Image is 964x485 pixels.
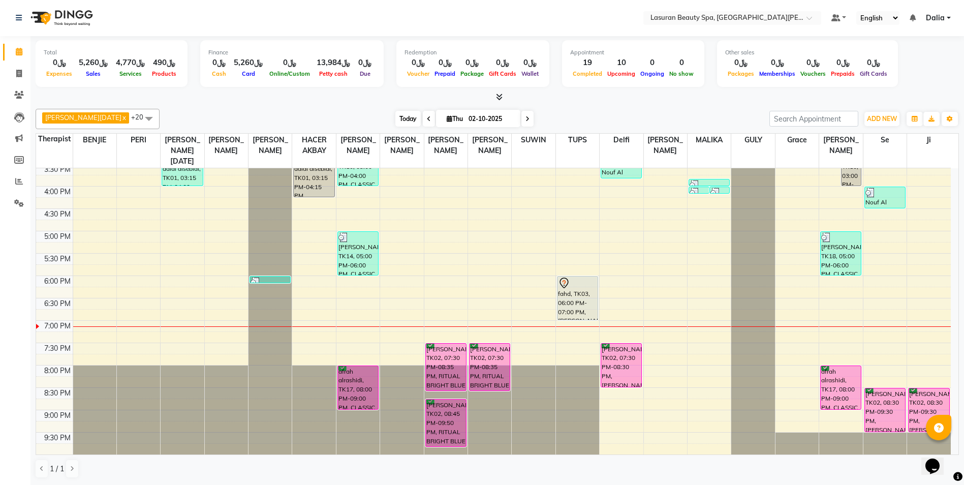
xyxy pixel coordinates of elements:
span: [PERSON_NAME] [336,134,380,157]
div: 0 [638,57,667,69]
span: Due [357,70,373,77]
div: Appointment [570,48,696,57]
div: dalal alsebiai, TK01, 03:15 PM-04:00 PM, Silver Water Stem Cell Session for Weak & Thin Hair | جل... [162,154,202,186]
span: Petty cash [317,70,350,77]
div: Other sales [725,48,890,57]
div: 9:00 PM [42,410,73,421]
div: [PERSON_NAME], TK16, 03:50 PM-03:51 PM, HAIR COLOR AMONIA FREE TONER SHORT | تونر الشعر خال من ال... [689,179,729,186]
span: 1 / 1 [50,464,64,474]
span: Delfi [600,134,643,146]
span: [PERSON_NAME][DATE] [161,134,204,168]
span: Package [458,70,486,77]
div: ﷼490 [149,57,179,69]
div: ﷼0 [725,57,757,69]
div: dalal alsebiai, TK01, 03:15 PM-04:15 PM, [PERSON_NAME] | جلسة [PERSON_NAME] [294,154,334,197]
div: 8:30 PM [42,388,73,399]
div: 8:00 PM [42,366,73,376]
div: Redemption [405,48,541,57]
span: Sales [83,70,103,77]
div: 4:30 PM [42,209,73,220]
span: Online/Custom [267,70,313,77]
div: ﷼0 [828,57,857,69]
div: [PERSON_NAME], TK02, 07:30 PM-08:35 PM, RITUAL BRIGHT BLUE ROCK | حمام الأحجار الزرقاء [426,344,466,390]
span: Memberships [757,70,798,77]
span: GULY [731,134,774,146]
span: BENJIE [73,134,116,146]
div: ﷼0 [519,57,541,69]
div: [PERSON_NAME], TK20, 06:00 PM-06:01 PM, HAIR CUT | قص الشعر [250,277,290,283]
span: Dalia [926,13,945,23]
span: Today [395,111,421,127]
div: Nouf Al Mandeel, TK19, 04:00 PM-04:30 PM, Head Neck Shoulder Foot Massage | جلسه تدليك الرأس والر... [865,187,905,208]
div: ﷼0 [405,57,432,69]
span: Expenses [44,70,75,77]
div: ﷼0 [798,57,828,69]
span: Gift Cards [486,70,519,77]
div: 0 [667,57,696,69]
span: Wallet [519,70,541,77]
div: ﷼0 [458,57,486,69]
div: 9:30 PM [42,433,73,443]
span: Services [117,70,144,77]
span: [PERSON_NAME] [468,134,511,157]
span: Prepaids [828,70,857,77]
div: ﷼0 [44,57,75,69]
div: 10 [605,57,638,69]
span: [PERSON_NAME] [644,134,687,157]
span: [PERSON_NAME] [424,134,468,157]
div: fahd, TK03, 06:00 PM-07:00 PM, [PERSON_NAME] | جلسة تدليك [PERSON_NAME] [557,277,598,320]
div: ﷼13,984 [313,57,354,69]
span: Thu [444,115,465,123]
span: Completed [570,70,605,77]
button: ADD NEW [864,112,899,126]
span: Grace [775,134,819,146]
div: [PERSON_NAME], TK07, 04:00 PM-04:01 PM, HAIR TRIM | قص أطراف الشعر [710,187,730,193]
span: Prepaid [432,70,458,77]
span: HACER AKBAY [292,134,335,157]
span: PERI [117,134,160,146]
span: Cash [209,70,229,77]
a: x [121,113,126,122]
div: [PERSON_NAME], TK02, 08:30 PM-09:30 PM, [PERSON_NAME] | جلسة [PERSON_NAME] [865,388,905,432]
div: [PERSON_NAME], TK02, 07:30 PM-08:30 PM, [PERSON_NAME] | جلسة [PERSON_NAME] [601,344,641,387]
div: [PERSON_NAME], TK18, 05:00 PM-06:00 PM, CLASSIC MANICURE | [PERSON_NAME] [821,232,861,275]
div: ﷼0 [208,57,230,69]
div: ﷼0 [354,57,376,69]
span: se [863,134,907,146]
span: MALIKA [688,134,731,146]
img: logo [26,4,96,32]
div: [PERSON_NAME], TK02, 07:30 PM-08:35 PM, RITUAL BRIGHT BLUE ROCK | حمام الأحجار الزرقاء [470,344,510,390]
div: Finance [208,48,376,57]
span: [PERSON_NAME] [205,134,248,157]
span: SUWIN [512,134,555,146]
div: 4:00 PM [42,187,73,197]
span: [PERSON_NAME][DATE] [45,113,121,122]
span: Card [239,70,258,77]
div: afrah alrashidi, TK17, 08:00 PM-09:00 PM, CLASSIC MANICURE | مانكير كلاسيك [821,366,861,409]
input: Search Appointment [769,111,858,127]
span: [PERSON_NAME] [248,134,292,157]
div: 7:00 PM [42,321,73,331]
span: ADD NEW [867,115,897,123]
div: ﷼5,260 [75,57,112,69]
span: +20 [131,113,151,121]
div: [PERSON_NAME], TK07, 04:00 PM-04:01 PM, BLOW DRY LONG | تجفيف الشعر الطويل [689,187,709,193]
iframe: chat widget [921,444,954,475]
span: Ji [907,134,951,146]
span: No show [667,70,696,77]
div: 3:30 PM [42,164,73,175]
span: Products [149,70,179,77]
span: [PERSON_NAME] [819,134,862,157]
div: 6:30 PM [42,298,73,309]
span: Upcoming [605,70,638,77]
div: ﷼0 [857,57,890,69]
div: ﷼0 [267,57,313,69]
div: 5:30 PM [42,254,73,264]
div: [PERSON_NAME], TK14, 05:00 PM-06:00 PM, CLASSIC [PERSON_NAME] M&P | كومبو كلاسيك (باديكير+مانكير) [338,232,378,275]
div: ﷼5,260 [230,57,267,69]
span: Voucher [405,70,432,77]
div: [PERSON_NAME], TK02, 08:30 PM-09:30 PM, [PERSON_NAME] | جلسة [PERSON_NAME] [909,388,949,432]
div: ﷼0 [757,57,798,69]
div: ﷼0 [432,57,458,69]
div: Therapist [36,134,73,144]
